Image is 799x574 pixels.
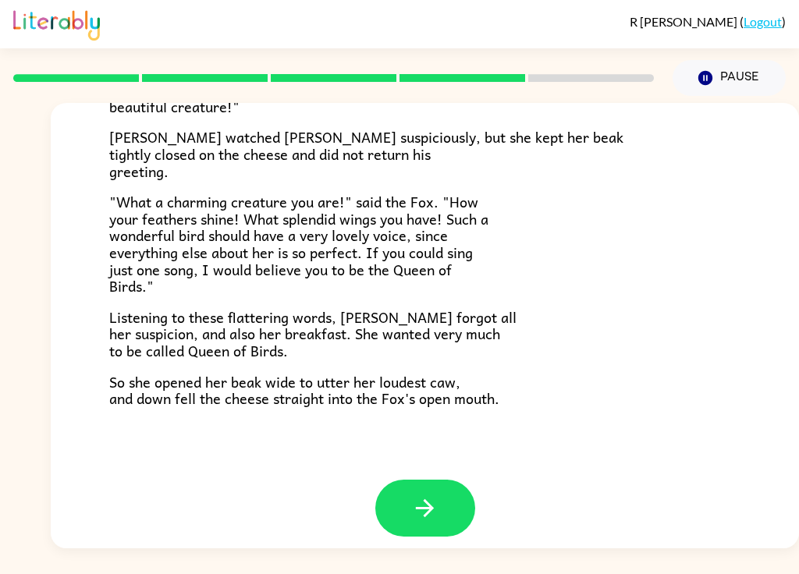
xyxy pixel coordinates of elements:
span: "What a charming creature you are!" said the Fox. "How your feathers shine! What splendid wings y... [109,190,488,297]
img: Literably [13,6,100,41]
a: Logout [744,14,782,29]
span: R [PERSON_NAME] [630,14,740,29]
button: Pause [673,60,786,96]
span: [PERSON_NAME] watched [PERSON_NAME] suspiciously, but she kept her beak tightly closed on the che... [109,126,623,182]
span: So she opened her beak wide to utter her loudest caw, and down fell the cheese straight into the ... [109,370,499,410]
div: ( ) [630,14,786,29]
span: Listening to these flattering words, [PERSON_NAME] forgot all her suspicion, and also her breakfa... [109,306,517,362]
